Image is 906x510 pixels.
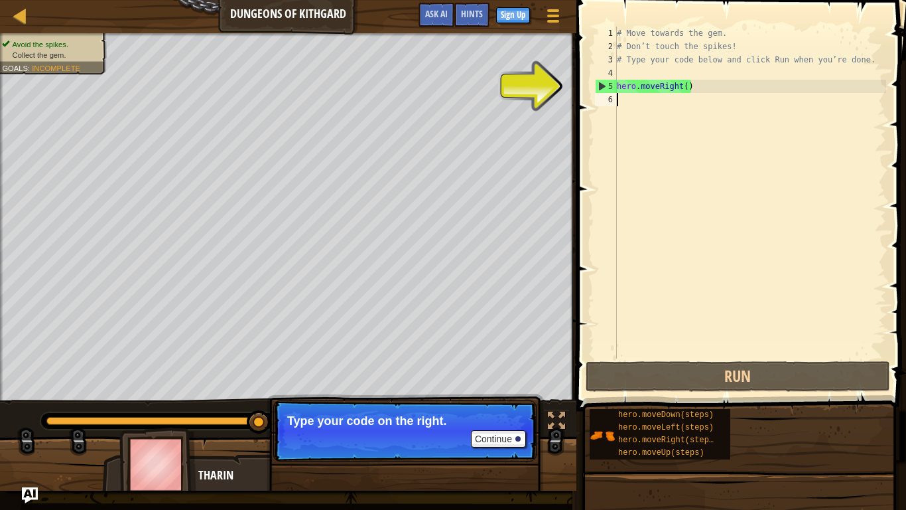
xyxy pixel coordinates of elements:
button: Continue [471,430,526,448]
span: Incomplete [32,64,80,72]
span: Collect the gem. [13,50,66,59]
span: Avoid the spikes. [13,40,68,48]
div: 3 [595,53,617,66]
div: 6 [595,93,617,106]
span: Hints [461,7,483,20]
span: hero.moveDown(steps) [618,410,714,420]
button: Toggle fullscreen [543,409,570,436]
div: 2 [595,40,617,53]
div: 1 [595,27,617,40]
p: Type your code on the right. [287,414,523,428]
div: 4 [595,66,617,80]
button: Ask AI [419,3,454,27]
button: Run [586,361,890,392]
img: portrait.png [590,423,615,448]
div: 5 [596,80,617,93]
button: Show game menu [537,3,570,34]
span: hero.moveLeft(steps) [618,423,714,432]
span: Ask AI [425,7,448,20]
li: Avoid the spikes. [2,39,99,50]
img: thang_avatar_frame.png [119,428,196,501]
li: Collect the gem. [2,50,99,60]
span: : [28,64,32,72]
span: hero.moveUp(steps) [618,448,704,458]
span: Goals [2,64,28,72]
span: hero.moveRight(steps) [618,436,718,445]
button: Sign Up [496,7,530,23]
button: Ask AI [22,487,38,503]
div: Tharin [198,467,460,484]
